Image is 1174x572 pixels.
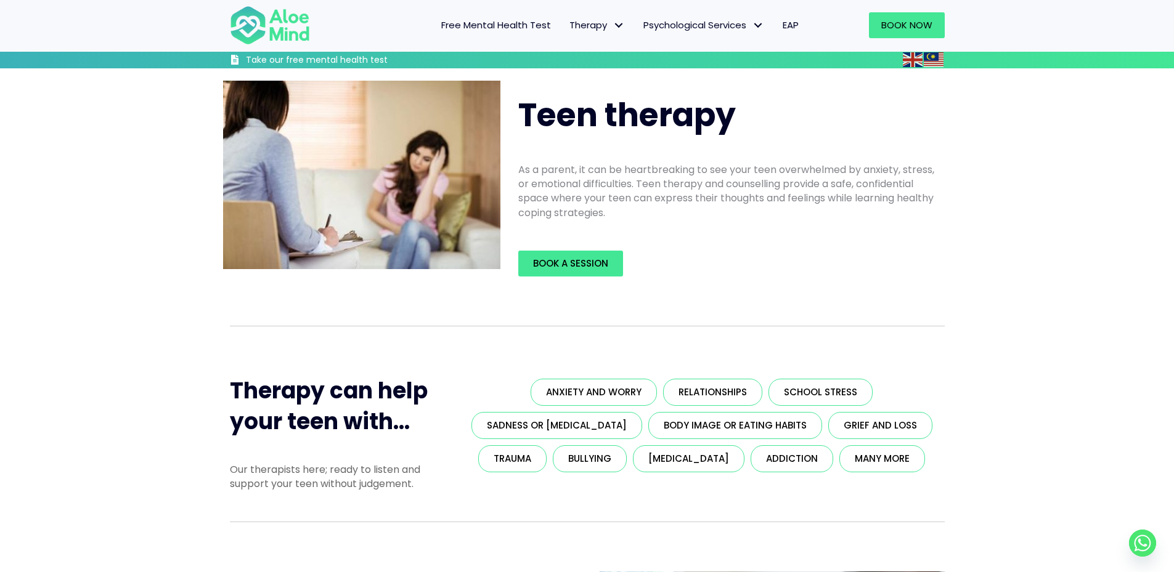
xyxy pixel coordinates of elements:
span: Therapy: submenu [610,17,628,34]
a: Malay [924,52,945,66]
a: Bullying [553,445,627,472]
span: [MEDICAL_DATA] [648,452,729,465]
span: Trauma [494,452,531,465]
a: Book Now [869,12,945,38]
a: Book a Session [518,251,623,276]
span: Addiction [766,452,818,465]
a: Addiction [751,445,833,472]
a: English [903,52,924,66]
h3: Take our free mental health test [246,54,454,66]
span: Free Mental Health Test [441,18,551,31]
a: Relationships [663,379,762,406]
span: Therapy [569,18,625,31]
a: School stress [768,379,873,406]
a: [MEDICAL_DATA] [633,445,744,472]
span: Book a Session [533,257,608,270]
span: Relationships [679,385,747,398]
span: Grief and loss [844,419,917,432]
nav: Menu [326,12,808,38]
a: Body image or eating habits [648,412,822,439]
a: Whatsapp [1129,530,1156,557]
p: Our therapists here; ready to listen and support your teen without judgement. [230,462,442,491]
a: EAP [773,12,808,38]
a: Psychological ServicesPsychological Services: submenu [634,12,773,38]
span: EAP [783,18,799,31]
p: As a parent, it can be heartbreaking to see your teen overwhelmed by anxiety, stress, or emotiona... [518,163,937,220]
a: Free Mental Health Test [432,12,560,38]
span: Bullying [568,452,611,465]
span: Anxiety and worry [546,385,642,398]
span: Psychological Services: submenu [749,17,767,34]
span: Sadness or [MEDICAL_DATA] [487,419,627,432]
a: Take our free mental health test [230,54,454,68]
span: Therapy can help your teen with... [230,375,428,437]
a: Trauma [478,445,547,472]
span: Many more [855,452,910,465]
span: School stress [784,385,857,398]
a: Many more [839,445,925,472]
span: Body image or eating habits [664,419,807,432]
span: Book Now [881,18,932,31]
img: Aloe mind Logo [230,5,310,46]
a: Anxiety and worry [531,379,657,406]
a: Sadness or [MEDICAL_DATA] [471,412,642,439]
a: Grief and loss [828,412,932,439]
span: Teen therapy [518,92,736,137]
img: ms [924,52,944,67]
img: en [903,52,923,67]
a: TherapyTherapy: submenu [560,12,634,38]
img: teen therapy2 [223,81,500,269]
span: Psychological Services [643,18,764,31]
